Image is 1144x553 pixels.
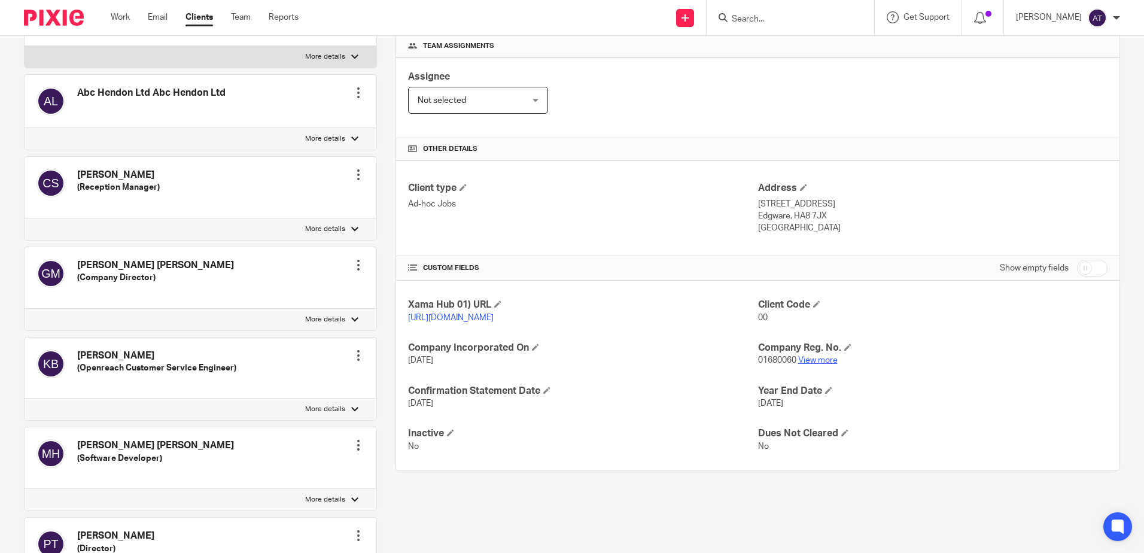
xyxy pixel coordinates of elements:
p: [PERSON_NAME] [1016,11,1082,23]
label: Show empty fields [1000,262,1069,274]
h4: CUSTOM FIELDS [408,263,757,273]
h4: Dues Not Cleared [758,427,1108,440]
h4: [PERSON_NAME] [77,530,154,542]
h4: [PERSON_NAME] [77,169,160,181]
img: svg%3E [36,87,65,116]
h4: Address [758,182,1108,195]
h4: Client Code [758,299,1108,311]
span: Not selected [418,96,466,105]
img: svg%3E [36,439,65,468]
h4: Client type [408,182,757,195]
span: Get Support [903,13,950,22]
p: More details [305,224,345,234]
h5: (Software Developer) [77,452,234,464]
h4: [PERSON_NAME] [77,350,236,362]
h4: Xama Hub 01) URL [408,299,757,311]
p: [GEOGRAPHIC_DATA] [758,222,1108,234]
p: More details [305,315,345,324]
h4: Company Incorporated On [408,342,757,354]
a: Work [111,11,130,23]
h4: Company Reg. No. [758,342,1108,354]
img: svg%3E [36,259,65,288]
a: Team [231,11,251,23]
h5: (Company Director) [77,272,234,284]
span: [DATE] [758,399,783,408]
h5: (Openreach Customer Service Engineer) [77,362,236,374]
p: Edgware, HA8 7JX [758,210,1108,222]
a: Email [148,11,168,23]
img: svg%3E [36,350,65,378]
input: Search [731,14,838,25]
h4: Abc Hendon Ltd Abc Hendon Ltd [77,87,226,99]
span: Team assignments [423,41,494,51]
span: 01680060 [758,356,796,364]
a: [URL][DOMAIN_NAME] [408,314,494,322]
h4: Confirmation Statement Date [408,385,757,397]
p: More details [305,52,345,62]
p: More details [305,405,345,414]
span: Other details [423,144,477,154]
h4: [PERSON_NAME] [PERSON_NAME] [77,259,234,272]
a: Clients [185,11,213,23]
span: No [408,442,419,451]
span: 00 [758,314,768,322]
p: Ad-hoc Jobs [408,198,757,210]
p: More details [305,495,345,505]
span: [DATE] [408,399,433,408]
h4: Inactive [408,427,757,440]
h4: Year End Date [758,385,1108,397]
h4: [PERSON_NAME] [PERSON_NAME] [77,439,234,452]
span: [DATE] [408,356,433,364]
a: Reports [269,11,299,23]
img: svg%3E [36,169,65,197]
img: svg%3E [1088,8,1107,28]
p: More details [305,134,345,144]
span: No [758,442,769,451]
h5: (Reception Manager) [77,181,160,193]
a: View more [798,356,838,364]
p: [STREET_ADDRESS] [758,198,1108,210]
img: Pixie [24,10,84,26]
span: Assignee [408,72,450,81]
